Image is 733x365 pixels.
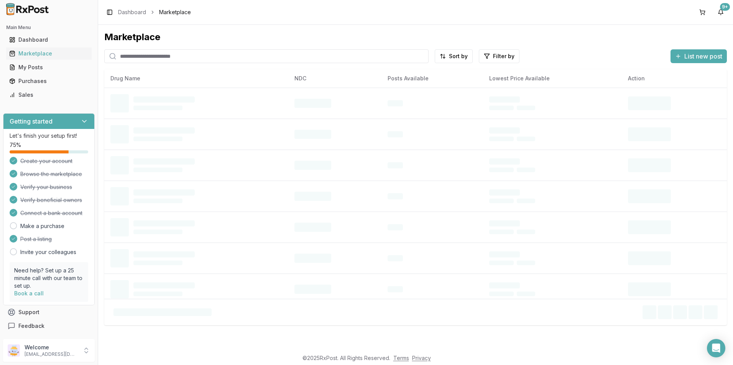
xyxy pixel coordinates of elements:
[20,209,82,217] span: Connect a bank account
[25,351,78,357] p: [EMAIL_ADDRESS][DOMAIN_NAME]
[412,355,431,361] a: Privacy
[9,77,89,85] div: Purchases
[715,6,727,18] button: 9+
[159,8,191,16] span: Marketplace
[8,344,20,357] img: User avatar
[10,132,88,140] p: Let's finish your setup first!
[622,69,727,88] th: Action
[20,196,82,204] span: Verify beneficial owners
[449,52,468,60] span: Sort by
[6,88,92,102] a: Sales
[25,344,78,351] p: Welcome
[104,31,727,43] div: Marketplace
[3,319,95,333] button: Feedback
[10,117,53,126] h3: Getting started
[9,50,89,57] div: Marketplace
[393,355,409,361] a: Terms
[104,69,288,88] th: Drug Name
[707,339,725,357] div: Open Intercom Messenger
[6,60,92,74] a: My Posts
[6,24,92,31] h2: Main Menu
[9,91,89,99] div: Sales
[20,170,82,178] span: Browse the marketplace
[3,47,95,60] button: Marketplace
[3,305,95,319] button: Support
[6,47,92,60] a: Marketplace
[20,183,72,191] span: Verify your business
[493,52,514,60] span: Filter by
[435,49,473,63] button: Sort by
[118,8,146,16] a: Dashboard
[6,33,92,47] a: Dashboard
[3,34,95,46] button: Dashboard
[381,69,483,88] th: Posts Available
[720,3,730,11] div: 9+
[9,64,89,71] div: My Posts
[14,290,44,297] a: Book a call
[20,222,64,230] a: Make a purchase
[6,74,92,88] a: Purchases
[288,69,382,88] th: NDC
[671,49,727,63] button: List new post
[20,248,76,256] a: Invite your colleagues
[671,53,727,61] a: List new post
[9,36,89,44] div: Dashboard
[3,75,95,87] button: Purchases
[10,141,21,149] span: 75 %
[483,69,622,88] th: Lowest Price Available
[14,267,84,290] p: Need help? Set up a 25 minute call with our team to set up.
[18,322,44,330] span: Feedback
[20,157,72,165] span: Create your account
[3,89,95,101] button: Sales
[118,8,191,16] nav: breadcrumb
[3,3,52,15] img: RxPost Logo
[684,52,722,61] span: List new post
[20,235,52,243] span: Post a listing
[3,61,95,73] button: My Posts
[479,49,519,63] button: Filter by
